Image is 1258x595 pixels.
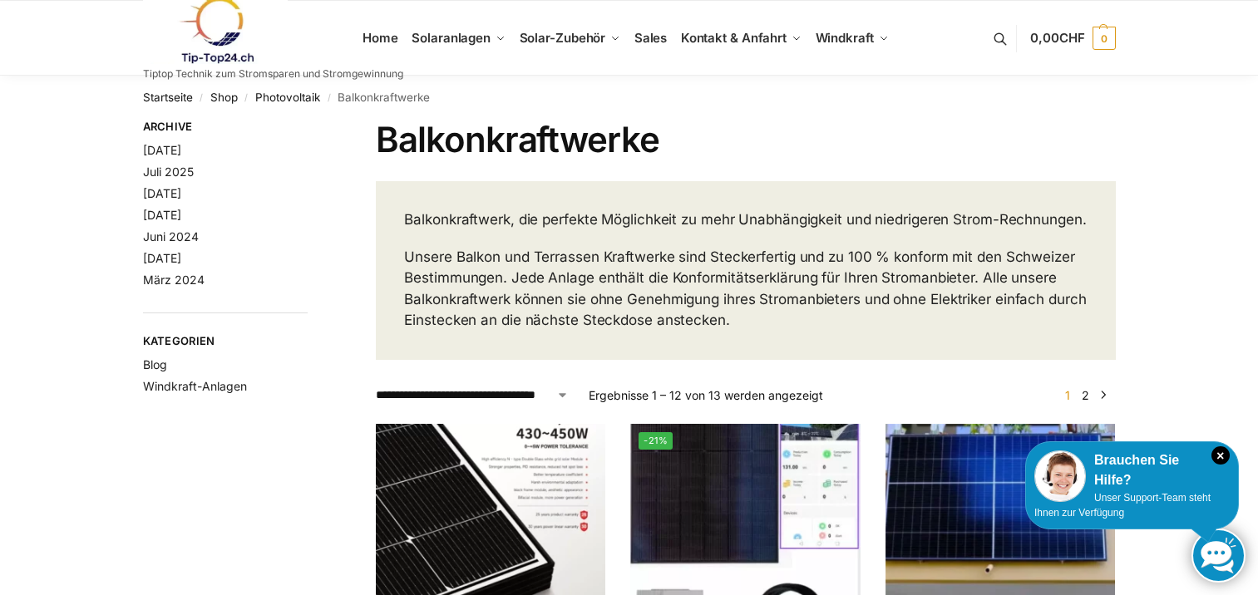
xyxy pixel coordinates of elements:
[143,333,308,350] span: Kategorien
[143,165,194,179] a: Juli 2025
[210,91,238,104] a: Shop
[238,91,255,105] span: /
[143,119,308,135] span: Archive
[681,30,787,46] span: Kontakt & Anfahrt
[143,208,181,222] a: [DATE]
[143,91,193,104] a: Startseite
[404,247,1087,332] p: Unsere Balkon und Terrassen Kraftwerke sind Steckerfertig und zu 100 % konform mit den Schweizer ...
[143,143,181,157] a: [DATE]
[808,1,895,76] a: Windkraft
[1211,446,1230,465] i: Schließen
[193,91,210,105] span: /
[143,69,403,79] p: Tiptop Technik zum Stromsparen und Stromgewinnung
[1034,450,1086,502] img: Customer service
[673,1,808,76] a: Kontakt & Anfahrt
[589,386,823,404] p: Ergebnisse 1 – 12 von 13 werden angezeigt
[143,229,199,243] a: Juni 2024
[405,1,512,76] a: Solaranlagen
[1034,492,1211,519] span: Unser Support-Team steht Ihnen zur Verfügung
[308,120,318,138] button: Close filters
[1030,30,1084,46] span: 0,00
[143,76,1116,119] nav: Breadcrumb
[255,91,320,104] a: Photovoltaik
[1097,386,1109,404] a: →
[376,119,1115,160] h1: Balkonkraftwerke
[320,91,338,105] span: /
[512,1,627,76] a: Solar-Zubehör
[520,30,606,46] span: Solar-Zubehör
[1078,388,1093,402] a: Seite 2
[143,251,181,265] a: [DATE]
[1055,386,1115,404] nav: Produkt-Seitennummerierung
[412,30,491,46] span: Solaranlagen
[1059,30,1085,46] span: CHF
[627,1,673,76] a: Sales
[1030,13,1115,63] a: 0,00CHF 0
[1061,388,1074,402] span: Seite 1
[143,273,205,287] a: März 2024
[816,30,874,46] span: Windkraft
[143,379,247,393] a: Windkraft-Anlagen
[404,209,1087,231] p: Balkonkraftwerk, die perfekte Möglichkeit zu mehr Unabhängigkeit und niedrigeren Strom-Rechnungen.
[634,30,668,46] span: Sales
[376,386,569,404] select: Shop-Reihenfolge
[143,186,181,200] a: [DATE]
[1093,27,1116,50] span: 0
[143,357,167,371] a: Blog
[1034,450,1230,490] div: Brauchen Sie Hilfe?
